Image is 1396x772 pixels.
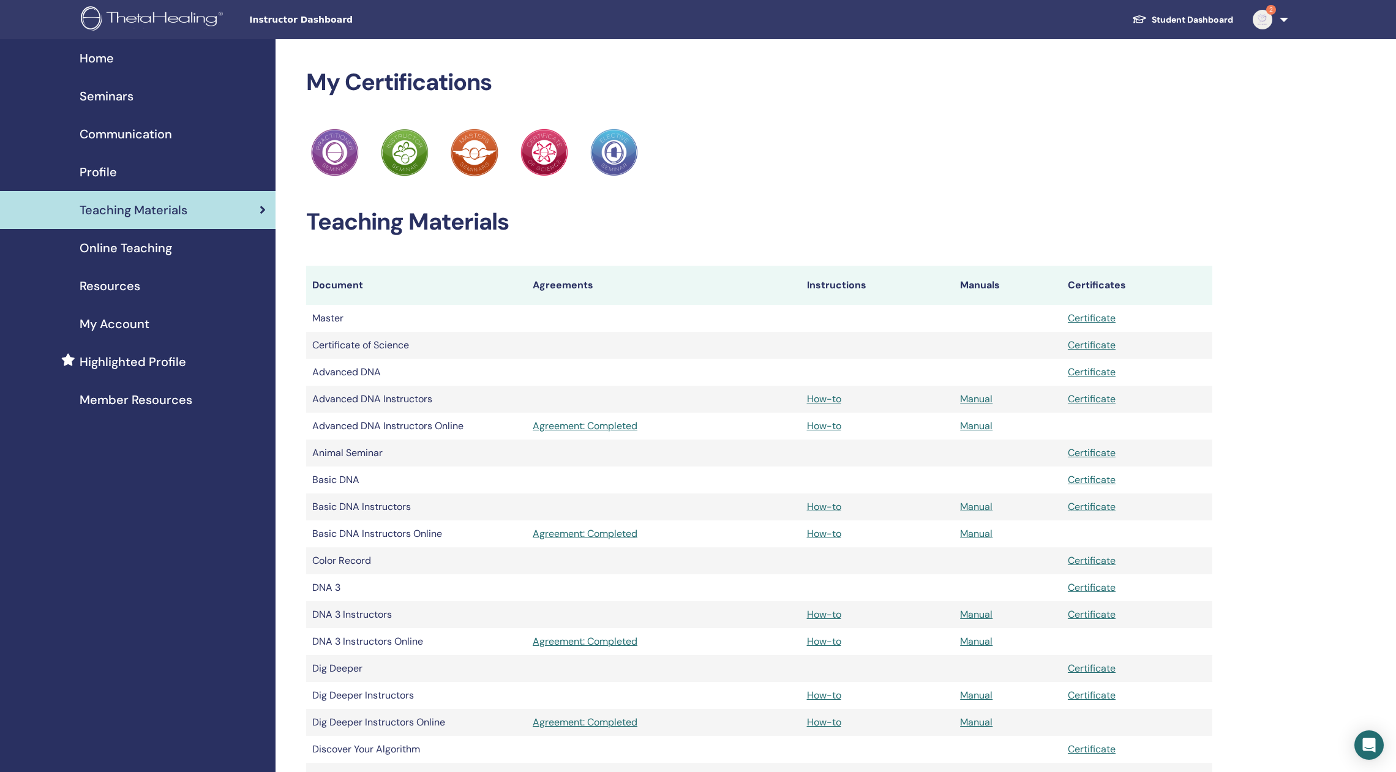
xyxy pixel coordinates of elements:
[1122,9,1243,31] a: Student Dashboard
[249,13,433,26] span: Instructor Dashboard
[306,386,527,413] td: Advanced DNA Instructors
[960,500,993,513] a: Manual
[960,689,993,702] a: Manual
[1068,446,1116,459] a: Certificate
[801,266,955,305] th: Instructions
[1068,500,1116,513] a: Certificate
[1354,730,1384,760] div: Open Intercom Messenger
[1068,554,1116,567] a: Certificate
[807,392,841,405] a: How-to
[807,716,841,729] a: How-to
[1266,5,1276,15] span: 2
[451,129,498,176] img: Practitioner
[306,69,1212,97] h2: My Certifications
[80,353,186,371] span: Highlighted Profile
[306,709,527,736] td: Dig Deeper Instructors Online
[533,527,795,541] a: Agreement: Completed
[80,125,172,143] span: Communication
[306,440,527,467] td: Animal Seminar
[1068,473,1116,486] a: Certificate
[533,715,795,730] a: Agreement: Completed
[954,266,1062,305] th: Manuals
[306,574,527,601] td: DNA 3
[807,500,841,513] a: How-to
[1068,392,1116,405] a: Certificate
[520,129,568,176] img: Practitioner
[80,163,117,181] span: Profile
[533,419,795,433] a: Agreement: Completed
[1068,689,1116,702] a: Certificate
[306,208,1212,236] h2: Teaching Materials
[960,392,993,405] a: Manual
[306,628,527,655] td: DNA 3 Instructors Online
[1062,266,1212,305] th: Certificates
[80,239,172,257] span: Online Teaching
[807,419,841,432] a: How-to
[306,305,527,332] td: Master
[1068,608,1116,621] a: Certificate
[80,315,149,333] span: My Account
[80,277,140,295] span: Resources
[807,635,841,648] a: How-to
[1068,339,1116,351] a: Certificate
[381,129,429,176] img: Practitioner
[1068,662,1116,675] a: Certificate
[807,608,841,621] a: How-to
[960,527,993,540] a: Manual
[306,359,527,386] td: Advanced DNA
[306,736,527,763] td: Discover Your Algorithm
[81,6,227,34] img: logo.png
[807,689,841,702] a: How-to
[1253,10,1272,29] img: default.jpg
[306,413,527,440] td: Advanced DNA Instructors Online
[80,391,192,409] span: Member Resources
[306,493,527,520] td: Basic DNA Instructors
[306,467,527,493] td: Basic DNA
[80,49,114,67] span: Home
[311,129,359,176] img: Practitioner
[533,634,795,649] a: Agreement: Completed
[960,608,993,621] a: Manual
[527,266,801,305] th: Agreements
[807,527,841,540] a: How-to
[80,201,187,219] span: Teaching Materials
[960,635,993,648] a: Manual
[1068,365,1116,378] a: Certificate
[306,655,527,682] td: Dig Deeper
[306,547,527,574] td: Color Record
[1068,743,1116,755] a: Certificate
[306,266,527,305] th: Document
[306,520,527,547] td: Basic DNA Instructors Online
[1068,312,1116,324] a: Certificate
[80,87,133,105] span: Seminars
[306,332,527,359] td: Certificate of Science
[306,682,527,709] td: Dig Deeper Instructors
[1132,14,1147,24] img: graduation-cap-white.svg
[306,601,527,628] td: DNA 3 Instructors
[1068,581,1116,594] a: Certificate
[590,129,638,176] img: Practitioner
[960,716,993,729] a: Manual
[960,419,993,432] a: Manual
